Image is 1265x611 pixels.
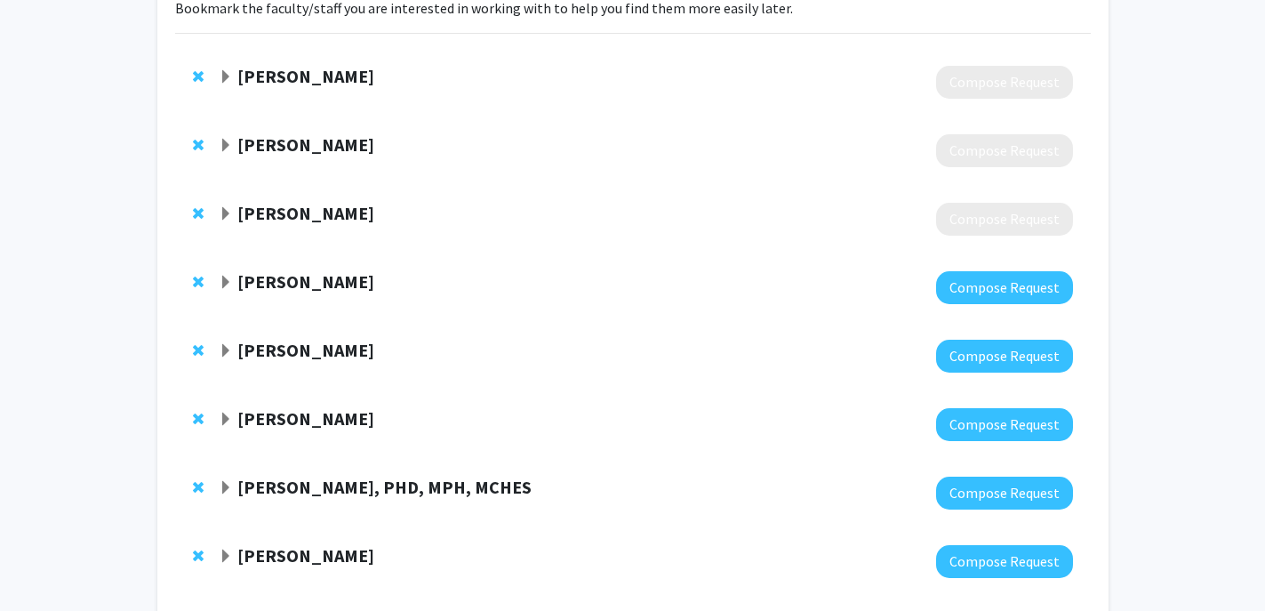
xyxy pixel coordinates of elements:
[193,275,204,289] span: Remove Fan Lee from bookmarks
[237,544,374,567] strong: [PERSON_NAME]
[237,270,374,293] strong: [PERSON_NAME]
[219,481,233,495] span: Expand Rickie Brawer, PHD, MPH, MCHES Bookmark
[219,276,233,290] span: Expand Fan Lee Bookmark
[237,65,374,87] strong: [PERSON_NAME]
[219,413,233,427] span: Expand Elizabeth Wright-Jin Bookmark
[193,480,204,494] span: Remove Rickie Brawer, PHD, MPH, MCHES from bookmarks
[193,549,204,563] span: Remove Aditi Jain from bookmarks
[193,69,204,84] span: Remove Stephanie Jackson-Cullison from bookmarks
[936,203,1073,236] button: Compose Request to Kavita Vinekar
[936,408,1073,441] button: Compose Request to Elizabeth Wright-Jin
[219,207,233,221] span: Expand Kavita Vinekar Bookmark
[219,344,233,358] span: Expand Alexander Macnow Bookmark
[193,343,204,358] span: Remove Alexander Macnow from bookmarks
[237,202,374,224] strong: [PERSON_NAME]
[237,476,532,498] strong: [PERSON_NAME], PHD, MPH, MCHES
[936,134,1073,167] button: Compose Request to Andrew South
[237,407,374,430] strong: [PERSON_NAME]
[13,531,76,598] iframe: Chat
[219,139,233,153] span: Expand Andrew South Bookmark
[936,477,1073,510] button: Compose Request to Rickie Brawer, PHD, MPH, MCHES
[193,412,204,426] span: Remove Elizabeth Wright-Jin from bookmarks
[193,206,204,221] span: Remove Kavita Vinekar from bookmarks
[237,133,374,156] strong: [PERSON_NAME]
[219,70,233,84] span: Expand Stephanie Jackson-Cullison Bookmark
[936,271,1073,304] button: Compose Request to Fan Lee
[219,550,233,564] span: Expand Aditi Jain Bookmark
[936,545,1073,578] button: Compose Request to Aditi Jain
[936,66,1073,99] button: Compose Request to Stephanie Jackson-Cullison
[936,340,1073,373] button: Compose Request to Alexander Macnow
[237,339,374,361] strong: [PERSON_NAME]
[193,138,204,152] span: Remove Andrew South from bookmarks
